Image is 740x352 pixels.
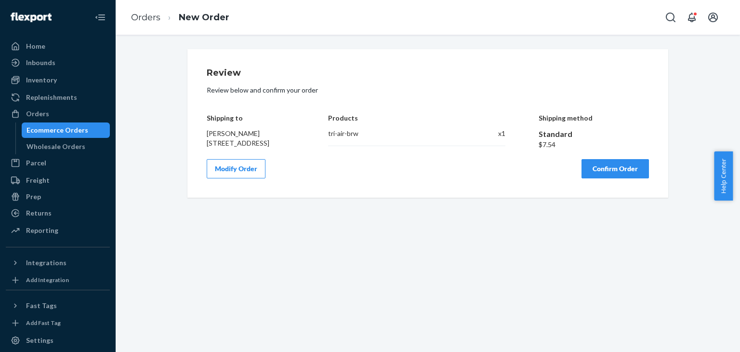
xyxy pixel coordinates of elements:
[6,72,110,88] a: Inventory
[6,333,110,348] a: Settings
[179,12,229,23] a: New Order
[22,139,110,154] a: Wholesale Orders
[539,114,649,122] h4: Shipping method
[26,158,46,168] div: Parcel
[26,276,69,284] div: Add Integration
[703,8,723,27] button: Open account menu
[207,68,649,78] h1: Review
[6,274,110,286] a: Add Integration
[539,129,649,140] div: Standard
[6,255,110,271] button: Integrations
[26,125,88,135] div: Ecommerce Orders
[581,159,649,178] button: Confirm Order
[26,75,57,85] div: Inventory
[6,90,110,105] a: Replenishments
[207,114,295,122] h4: Shipping to
[26,93,77,102] div: Replenishments
[22,122,110,138] a: Ecommerce Orders
[6,298,110,313] button: Fast Tags
[26,258,66,268] div: Integrations
[6,223,110,238] a: Reporting
[26,226,58,235] div: Reporting
[91,8,110,27] button: Close Navigation
[477,129,505,138] div: x 1
[328,114,505,122] h4: Products
[6,205,110,221] a: Returns
[6,55,110,70] a: Inbounds
[131,12,160,23] a: Orders
[682,8,701,27] button: Open notifications
[328,129,467,138] div: tri-air-brw
[26,336,53,345] div: Settings
[26,192,41,202] div: Prep
[207,159,265,178] button: Modify Order
[6,106,110,122] a: Orders
[6,317,110,329] a: Add Fast Tag
[6,155,110,171] a: Parcel
[26,319,61,327] div: Add Fast Tag
[6,173,110,188] a: Freight
[207,85,649,95] p: Review below and confirm your order
[26,208,52,218] div: Returns
[26,176,50,185] div: Freight
[207,129,269,147] span: [PERSON_NAME] [STREET_ADDRESS]
[714,151,733,201] button: Help Center
[6,189,110,204] a: Prep
[11,13,52,22] img: Flexport logo
[6,39,110,54] a: Home
[26,142,85,151] div: Wholesale Orders
[26,109,49,119] div: Orders
[26,301,57,311] div: Fast Tags
[539,140,649,149] div: $7.54
[123,3,237,32] ol: breadcrumbs
[26,58,55,68] div: Inbounds
[26,41,45,51] div: Home
[661,8,680,27] button: Open Search Box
